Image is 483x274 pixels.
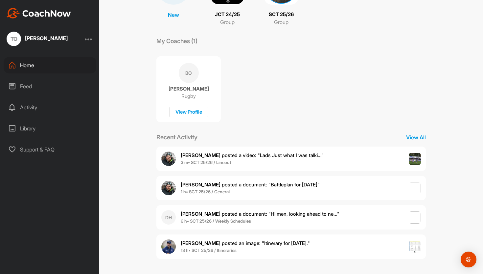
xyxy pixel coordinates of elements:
p: New [168,11,179,19]
p: Rugby [181,93,196,99]
b: [PERSON_NAME] [181,152,220,158]
div: BO [179,63,199,83]
b: [PERSON_NAME] [181,211,220,217]
div: Open Intercom Messenger [461,252,476,267]
span: posted a document : " Hi men, looking ahead to ne... " [181,211,339,217]
p: Group [220,18,235,26]
b: 1 h • SCT 25/26 / General [181,189,230,194]
div: DH [161,210,176,225]
p: My Coaches (1) [156,37,197,45]
span: posted a document : " Battleplan for [DATE] " [181,181,320,188]
b: [PERSON_NAME] [181,181,220,188]
div: View Profile [169,107,208,118]
div: Library [4,120,96,137]
img: post image [409,182,421,195]
div: [PERSON_NAME] [25,36,68,41]
img: post image [409,211,421,224]
img: post image [409,153,421,165]
img: post image [409,241,421,253]
p: View All [406,133,426,141]
b: 6 h • SCT 25/26 / Weekly Schedules [181,218,251,224]
p: SCT 25/26 [269,11,294,18]
p: Group [274,18,288,26]
img: user avatar [161,151,176,166]
img: user avatar [161,181,176,195]
img: CoachNow [7,8,71,18]
div: Home [4,57,96,73]
div: Feed [4,78,96,95]
b: 13 h • SCT 25/26 / Itineraries [181,248,237,253]
span: posted an image : " Itinerary for [DATE]. " [181,240,310,246]
img: user avatar [161,239,176,254]
p: Recent Activity [156,133,197,142]
div: Activity [4,99,96,116]
p: [PERSON_NAME] [169,86,209,92]
span: posted a video : " Lads Just what I was talki... " [181,152,324,158]
p: JCT 24/25 [215,11,240,18]
b: 3 m • SCT 25/26 / Lineout [181,160,231,165]
b: [PERSON_NAME] [181,240,220,246]
div: Support & FAQ [4,141,96,158]
div: TO [7,32,21,46]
